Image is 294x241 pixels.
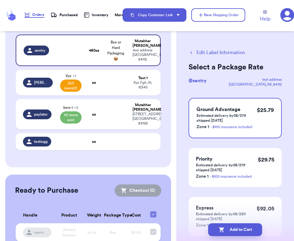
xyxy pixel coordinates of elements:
[132,112,153,126] div: [STREET_ADDRESS] [GEOGRAPHIC_DATA] , TN 83126
[55,208,83,223] th: Product
[123,8,186,22] button: Copy Customer Link
[132,48,153,62] div: test address [GEOGRAPHIC_DATA] , AK 84112
[208,223,262,236] button: Add to Cart
[63,105,78,110] span: Item 1
[132,80,153,90] div: Xyz Fgh , AL 12345
[191,8,245,22] button: New Shipping Order
[196,174,209,179] span: Zone 1
[196,163,258,172] p: Estimated delivery by 08/27 if shipped [DATE]
[84,12,109,18] a: Inventory
[258,155,274,164] p: $ 29.75
[92,81,96,84] strong: oz
[74,106,78,109] span: + 3
[132,76,153,80] div: Test 1
[25,12,44,18] a: Orders
[132,103,153,112] div: Mutahhar [PERSON_NAME]
[260,15,270,23] span: Help
[115,12,131,18] div: More
[34,230,48,235] span: username
[196,157,212,161] span: Priority
[60,111,82,124] span: All items paid
[23,212,37,219] span: Handle
[131,231,141,234] span: $0.00
[83,208,100,223] th: Weight
[100,208,126,223] th: Package Type
[196,206,213,210] span: Express
[15,186,78,195] h2: Ready to Purchase
[89,49,99,52] strong: 480 oz
[60,80,82,92] span: Still owes (2)
[260,10,270,23] a: Help
[34,139,48,144] span: testingg
[92,140,96,143] strong: oz
[34,80,49,85] span: [PERSON_NAME]
[62,228,76,237] span: Striped Sweater
[189,62,282,72] h2: Select a Package Rate
[125,208,147,223] th: Cost
[34,112,48,117] span: paylater
[25,12,44,17] div: Orders
[66,73,76,78] span: Xyz
[132,39,153,48] div: Mutahhar [PERSON_NAME]
[257,106,274,114] p: $ 25.79
[211,125,252,129] a: - $100 insurance included
[110,231,116,234] span: Box
[73,74,76,78] span: + 1
[189,49,245,56] button: Edit Label Information
[197,125,209,129] span: Zone 1
[257,204,274,213] p: $ 92.05
[115,184,161,197] button: Checkout (0)
[87,231,96,234] span: xx oz
[35,48,45,53] span: sentry
[229,82,282,87] div: [GEOGRAPHIC_DATA] , AK , 84112
[92,113,96,116] strong: oz
[210,175,252,178] a: - $100 insurance included
[107,40,124,61] span: Box or Hard Packaging 📦
[51,12,78,18] a: Purchased
[229,77,282,82] div: test address
[197,113,257,123] p: Estimated delivery by 08/27 if shipped [DATE]
[197,107,240,112] span: Ground Advantage
[189,78,207,83] span: @ sentry
[196,212,257,221] p: Estimated delivery by 08/26 if shipped [DATE]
